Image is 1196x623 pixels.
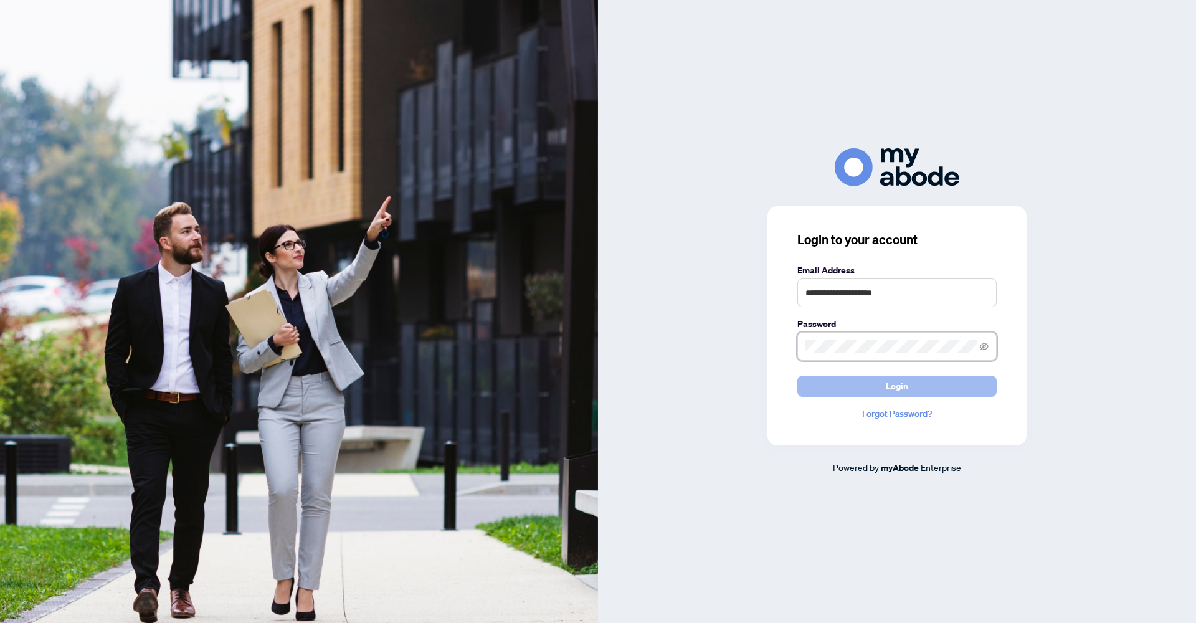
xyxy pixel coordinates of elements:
[921,462,961,473] span: Enterprise
[980,342,989,351] span: eye-invisible
[797,264,997,277] label: Email Address
[881,461,919,475] a: myAbode
[797,407,997,421] a: Forgot Password?
[886,376,908,396] span: Login
[835,148,959,186] img: ma-logo
[797,231,997,249] h3: Login to your account
[833,462,879,473] span: Powered by
[797,376,997,397] button: Login
[797,317,997,331] label: Password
